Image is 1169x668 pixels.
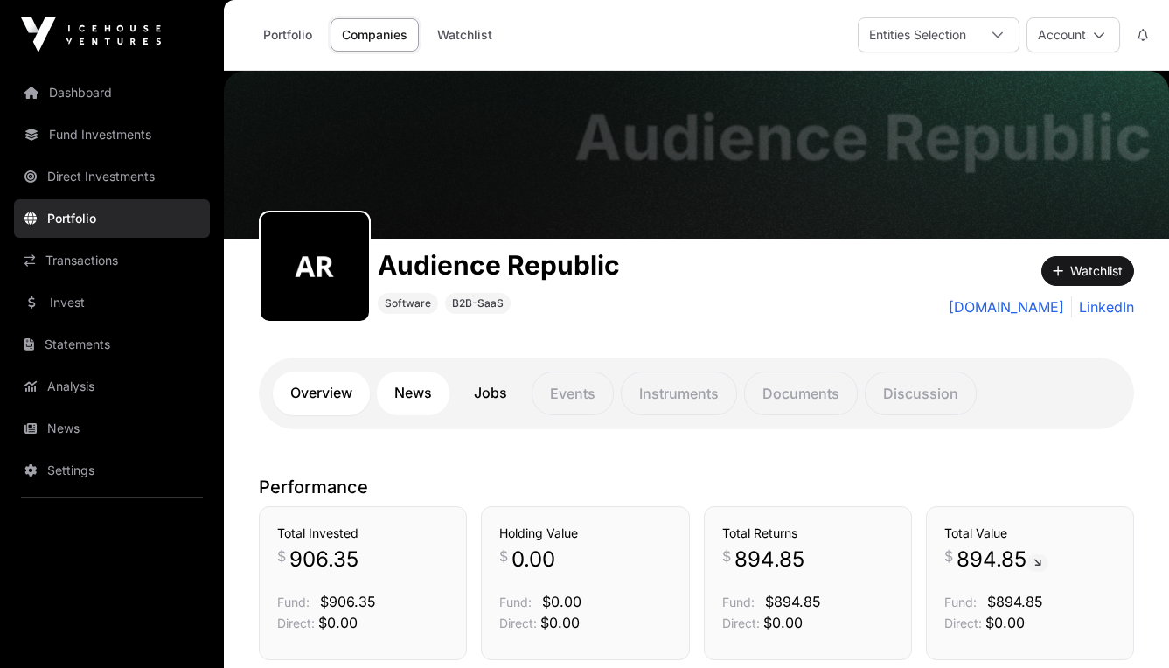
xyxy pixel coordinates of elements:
[765,593,821,610] span: $894.85
[1082,584,1169,668] iframe: Chat Widget
[944,616,982,630] span: Direct:
[277,616,315,630] span: Direct:
[289,546,358,574] span: 906.35
[14,283,210,322] a: Invest
[763,614,803,631] span: $0.00
[499,546,508,567] span: $
[944,525,1116,542] h3: Total Value
[621,372,737,415] p: Instruments
[252,18,324,52] a: Portfolio
[744,372,858,415] p: Documents
[277,546,286,567] span: $
[1071,296,1134,317] a: LinkedIn
[1026,17,1120,52] button: Account
[949,296,1064,317] a: [DOMAIN_NAME]
[499,595,532,609] span: Fund:
[14,325,210,364] a: Statements
[377,372,449,415] a: News
[318,614,358,631] span: $0.00
[944,595,977,609] span: Fund:
[499,616,537,630] span: Direct:
[985,614,1025,631] span: $0.00
[320,593,376,610] span: $906.35
[14,409,210,448] a: News
[378,249,620,281] h1: Audience Republic
[268,219,362,314] img: audience-republic334.png
[865,372,977,415] p: Discussion
[331,18,419,52] a: Companies
[21,17,161,52] img: Icehouse Ventures Logo
[273,372,1120,415] nav: Tabs
[944,546,953,567] span: $
[957,546,1048,574] span: 894.85
[722,525,894,542] h3: Total Returns
[14,451,210,490] a: Settings
[456,372,525,415] a: Jobs
[532,372,614,415] p: Events
[542,593,581,610] span: $0.00
[259,475,1134,499] p: Performance
[540,614,580,631] span: $0.00
[452,296,504,310] span: B2B-SaaS
[859,18,977,52] div: Entities Selection
[224,71,1169,239] img: Audience Republic
[722,546,731,567] span: $
[385,296,431,310] span: Software
[14,115,210,154] a: Fund Investments
[14,367,210,406] a: Analysis
[277,525,449,542] h3: Total Invested
[1041,256,1134,286] button: Watchlist
[277,595,310,609] span: Fund:
[722,595,755,609] span: Fund:
[14,73,210,112] a: Dashboard
[722,616,760,630] span: Direct:
[574,106,1152,169] h1: Audience Republic
[511,546,555,574] span: 0.00
[14,199,210,238] a: Portfolio
[734,546,804,574] span: 894.85
[14,157,210,196] a: Direct Investments
[273,372,370,415] a: Overview
[499,525,671,542] h3: Holding Value
[14,241,210,280] a: Transactions
[426,18,504,52] a: Watchlist
[987,593,1043,610] span: $894.85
